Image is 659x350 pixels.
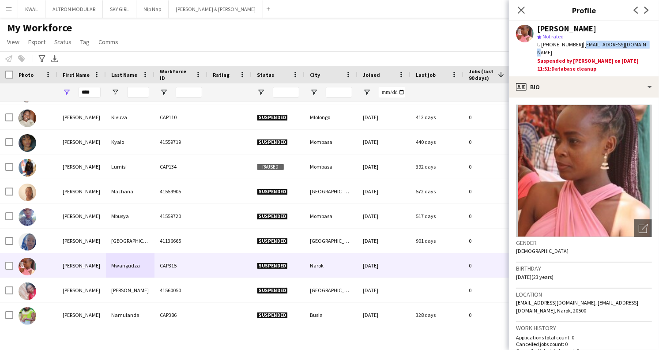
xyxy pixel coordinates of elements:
div: Narok [305,253,358,278]
div: [PERSON_NAME] [57,278,106,302]
div: 41559719 [154,130,207,154]
div: CAP110 [154,105,207,129]
div: [GEOGRAPHIC_DATA] [305,278,358,302]
div: Open photos pop-in [634,219,652,237]
p: Applications total count: 0 [516,334,652,341]
div: 0 [463,105,521,129]
span: Last job [416,72,436,78]
span: | [EMAIL_ADDRESS][DOMAIN_NAME] [537,41,649,56]
div: 412 days [410,105,463,129]
span: City [310,72,320,78]
div: Macharia [106,179,154,203]
div: Mombasa [305,154,358,179]
img: Mary Mwaniki [19,282,36,300]
img: Crew avatar or photo [516,105,652,237]
span: Status [54,38,72,46]
div: Mbusya [106,204,154,228]
div: [PERSON_NAME] [57,130,106,154]
span: Export [28,38,45,46]
span: Workforce ID [160,68,192,81]
span: Suspended [257,139,288,146]
span: Joined [363,72,380,78]
div: Mombasa [305,130,358,154]
div: [PERSON_NAME] [57,229,106,253]
span: Rating [213,72,230,78]
div: 901 days [410,229,463,253]
img: Mary Lumisi [19,159,36,177]
img: Mary Namulanda [19,307,36,325]
div: [DATE] [358,179,410,203]
span: Suspended [257,287,288,294]
div: 0 [463,303,521,327]
button: Open Filter Menu [63,88,71,96]
span: First Name [63,72,90,78]
div: CAP386 [154,303,207,327]
div: 0 [463,229,521,253]
span: Paused [257,164,284,170]
div: Lumisi [106,154,154,179]
span: Photo [19,72,34,78]
div: 0 [463,179,521,203]
app-action-btn: Advanced filters [37,53,47,64]
input: Last Name Filter Input [127,87,149,98]
input: First Name Filter Input [79,87,101,98]
img: Mary Kivuva [19,109,36,127]
div: 517 days [410,204,463,228]
div: [DATE] [358,303,410,327]
div: [DATE] [358,154,410,179]
span: Jobs (last 90 days) [469,68,494,81]
div: 0 [463,253,521,278]
div: 328 days [410,303,463,327]
div: 41559720 [154,204,207,228]
span: Suspended [257,238,288,245]
div: 440 days [410,130,463,154]
input: Workforce ID Filter Input [176,87,202,98]
img: Mary Kyalo [19,134,36,152]
div: [GEOGRAPHIC_DATA] [305,179,358,203]
a: Status [51,36,75,48]
button: [PERSON_NAME] & [PERSON_NAME] [169,0,263,18]
div: [DATE] [358,278,410,302]
app-action-btn: Export XLSX [49,53,60,64]
span: t. [PHONE_NUMBER] [537,41,583,48]
div: Kyalo [106,130,154,154]
button: KWAL [18,0,45,18]
img: Mary Mbusya [19,208,36,226]
p: Cancelled jobs count: 0 [516,341,652,347]
button: Open Filter Menu [363,88,371,96]
h3: Birthday [516,264,652,272]
img: Mary Mwangudza [19,258,36,275]
span: Suspended [257,263,288,269]
span: Suspended [257,114,288,121]
div: [PERSON_NAME] [57,204,106,228]
div: [PERSON_NAME] [57,179,106,203]
div: [PERSON_NAME] [537,25,596,33]
div: 572 days [410,179,463,203]
div: [PERSON_NAME] [57,154,106,179]
button: Open Filter Menu [160,88,168,96]
div: 41559905 [154,179,207,203]
div: 0 [463,154,521,179]
div: 0 [463,130,521,154]
div: [PERSON_NAME] [57,253,106,278]
div: [PERSON_NAME] [106,278,154,302]
div: [DATE] [358,253,410,278]
span: Status [257,72,274,78]
span: Suspended [257,213,288,220]
span: Tag [80,38,90,46]
h3: Work history [516,324,652,332]
div: CAP134 [154,154,207,179]
span: Suspended [257,312,288,319]
span: Suspended [257,188,288,195]
div: CAP315 [154,253,207,278]
input: Status Filter Input [273,87,299,98]
div: [DATE] [358,130,410,154]
div: Busia [305,303,358,327]
span: [DEMOGRAPHIC_DATA] [516,248,569,254]
img: Mary Macharia [19,184,36,201]
input: Joined Filter Input [379,87,405,98]
div: Suspended by [PERSON_NAME] on [DATE] 11:51: [537,57,652,73]
button: Open Filter Menu [257,88,265,96]
a: Tag [77,36,93,48]
div: [DATE] [358,105,410,129]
